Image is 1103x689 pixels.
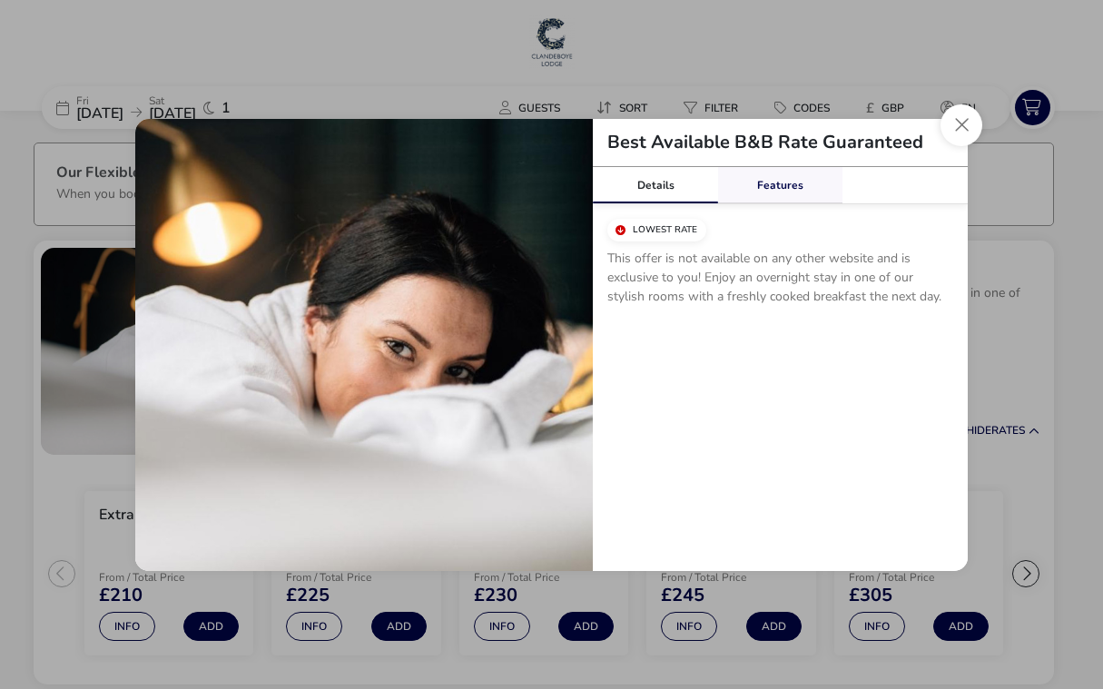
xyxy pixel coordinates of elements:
[607,219,706,241] div: Lowest Rate
[593,133,938,152] h2: Best Available B&B Rate Guaranteed
[941,104,982,146] button: Close modal
[718,167,843,203] div: Features
[593,167,718,203] div: Details
[135,119,968,571] div: tariffDetails
[607,249,953,313] p: This offer is not available on any other website and is exclusive to you! Enjoy an overnight stay...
